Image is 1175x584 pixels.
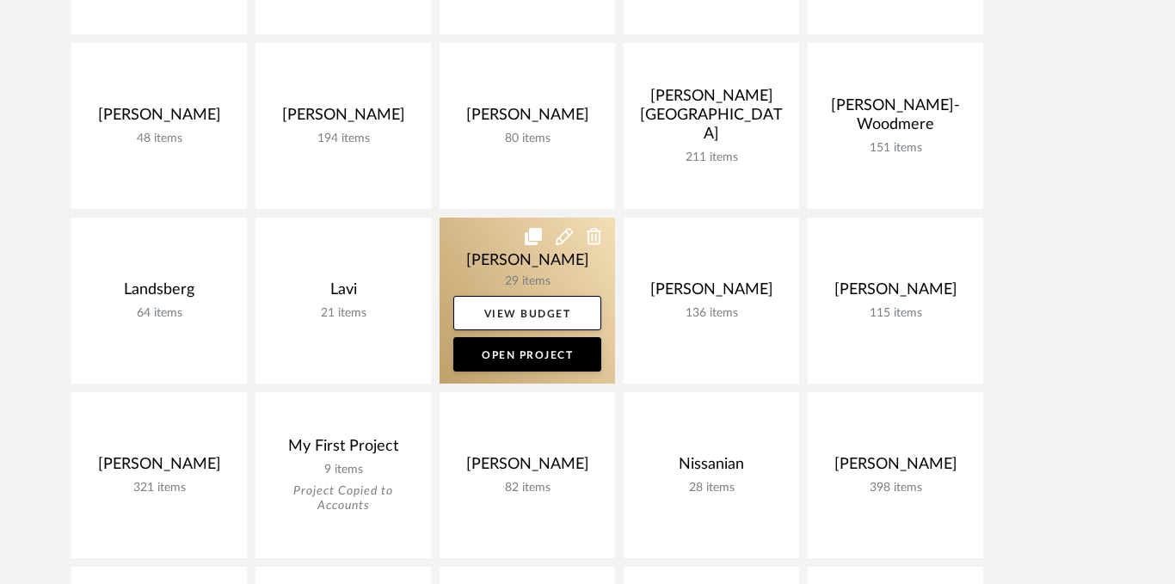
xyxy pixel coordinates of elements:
div: [PERSON_NAME] [637,280,785,306]
div: Lavi [269,280,417,306]
div: 398 items [821,481,969,495]
div: Landsberg [85,280,233,306]
div: 82 items [453,481,601,495]
div: 21 items [269,306,417,321]
div: 151 items [821,141,969,156]
div: [PERSON_NAME][GEOGRAPHIC_DATA] [637,87,785,151]
div: My First Project [269,437,417,463]
div: 136 items [637,306,785,321]
div: [PERSON_NAME] [821,455,969,481]
div: [PERSON_NAME] [453,455,601,481]
div: 194 items [269,132,417,146]
div: Nissanian [637,455,785,481]
a: View Budget [453,296,601,330]
div: [PERSON_NAME]-Woodmere [821,96,969,141]
div: 115 items [821,306,969,321]
a: Open Project [453,337,601,372]
div: [PERSON_NAME] [269,106,417,132]
div: 48 items [85,132,233,146]
div: 28 items [637,481,785,495]
div: [PERSON_NAME] [85,106,233,132]
div: [PERSON_NAME] [821,280,969,306]
div: 321 items [85,481,233,495]
div: 80 items [453,132,601,146]
div: Project Copied to Accounts [269,484,417,513]
div: [PERSON_NAME] [453,106,601,132]
div: [PERSON_NAME] [85,455,233,481]
div: 211 items [637,151,785,165]
div: 64 items [85,306,233,321]
div: 9 items [269,463,417,477]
